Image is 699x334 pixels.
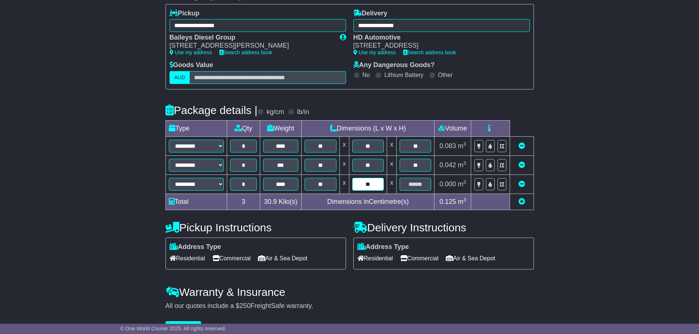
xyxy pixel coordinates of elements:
label: Any Dangerous Goods? [353,61,435,69]
td: Qty [227,120,260,136]
label: Address Type [170,243,221,251]
sup: 3 [463,160,466,166]
td: x [387,155,397,175]
td: x [339,175,349,194]
label: AUD [170,71,190,84]
div: [STREET_ADDRESS][PERSON_NAME] [170,42,332,50]
sup: 3 [463,141,466,147]
td: x [339,136,349,155]
span: Commercial [212,253,251,264]
button: Get Quotes [165,321,201,334]
td: x [387,136,397,155]
td: Kilo(s) [260,194,302,210]
td: x [387,175,397,194]
td: Dimensions (L x W x H) [302,120,434,136]
label: Pickup [170,10,200,18]
h4: Delivery Instructions [353,221,534,234]
td: Volume [434,120,471,136]
sup: 3 [463,179,466,185]
span: 0.042 [440,161,456,169]
td: x [339,155,349,175]
span: 0.000 [440,180,456,188]
h4: Pickup Instructions [165,221,346,234]
label: Lithium Battery [384,71,423,78]
a: Use my address [353,49,396,55]
span: Residential [357,253,393,264]
span: m [458,161,466,169]
label: kg/cm [266,108,284,116]
label: Other [438,71,453,78]
span: 30.9 [264,198,277,205]
span: Air & Sea Depot [258,253,307,264]
label: lb/in [297,108,309,116]
div: Baileys Diesel Group [170,34,332,42]
div: HD Automotive [353,34,523,42]
td: 3 [227,194,260,210]
label: Address Type [357,243,409,251]
td: Dimensions in Centimetre(s) [302,194,434,210]
a: Remove this item [518,142,525,150]
h4: Warranty & Insurance [165,286,534,298]
h4: Package details | [165,104,258,116]
span: m [458,198,466,205]
div: [STREET_ADDRESS] [353,42,523,50]
label: Delivery [353,10,387,18]
span: Air & Sea Depot [446,253,495,264]
a: Remove this item [518,161,525,169]
span: m [458,180,466,188]
a: Add new item [518,198,525,205]
span: © One World Courier 2025. All rights reserved. [120,326,226,331]
span: m [458,142,466,150]
a: Search address book [403,49,456,55]
span: 0.125 [440,198,456,205]
div: All our quotes include a $ FreightSafe warranty. [165,302,534,310]
a: Remove this item [518,180,525,188]
sup: 3 [463,197,466,202]
span: 250 [240,302,251,309]
label: No [363,71,370,78]
span: Commercial [400,253,438,264]
td: Weight [260,120,302,136]
a: Use my address [170,49,212,55]
label: Goods Value [170,61,213,69]
span: 0.083 [440,142,456,150]
td: Type [165,120,227,136]
span: Residential [170,253,205,264]
td: Total [165,194,227,210]
a: Search address book [219,49,272,55]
